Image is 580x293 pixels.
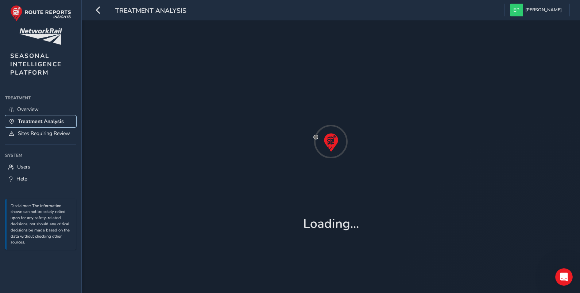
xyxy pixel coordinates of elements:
[115,6,186,16] span: Treatment Analysis
[5,127,76,139] a: Sites Requiring Review
[5,92,76,103] div: Treatment
[525,4,562,16] span: [PERSON_NAME]
[510,4,564,16] button: [PERSON_NAME]
[19,28,62,45] img: customer logo
[18,118,64,125] span: Treatment Analysis
[510,4,523,16] img: diamond-layout
[17,163,30,170] span: Users
[5,115,76,127] a: Treatment Analysis
[11,203,73,246] p: Disclaimer: The information shown can not be solely relied upon for any safety-related decisions,...
[10,52,62,77] span: SEASONAL INTELLIGENCE PLATFORM
[16,175,27,182] span: Help
[555,268,573,286] iframe: Intercom live chat
[5,173,76,185] a: Help
[5,103,76,115] a: Overview
[5,161,76,173] a: Users
[5,150,76,161] div: System
[17,106,39,113] span: Overview
[10,5,71,21] img: rr logo
[303,216,359,231] h1: Loading...
[18,130,70,137] span: Sites Requiring Review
